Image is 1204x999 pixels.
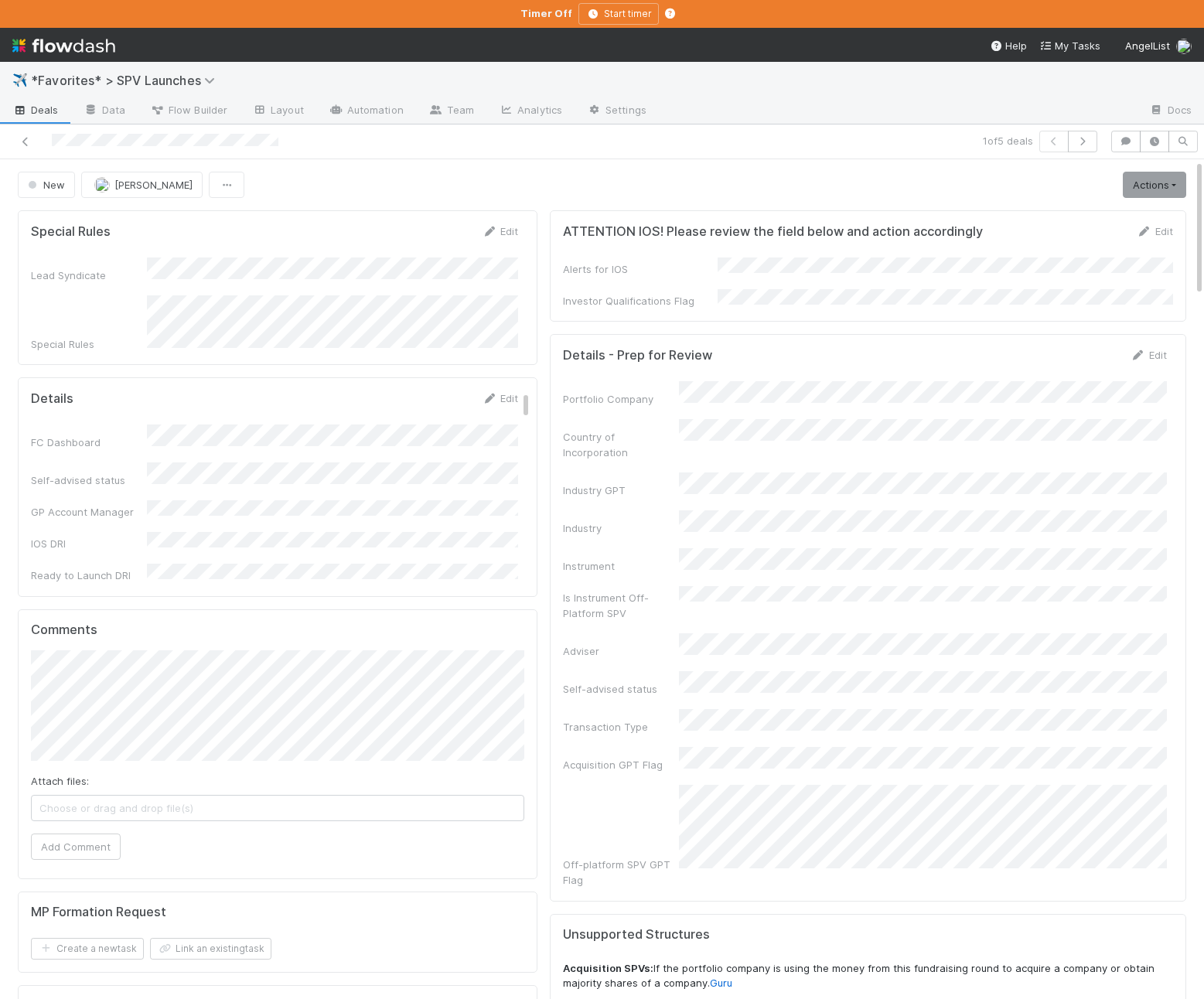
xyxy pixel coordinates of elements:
div: Self-advised status [563,681,679,697]
a: Edit [1137,225,1173,237]
div: Country of Incorporation [563,429,679,460]
div: Portfolio Company [563,391,679,407]
h5: Special Rules [31,224,111,240]
div: Self-advised status [31,472,147,488]
div: FC Dashboard [31,435,147,450]
a: My Tasks [1039,38,1100,53]
button: Start timer [578,3,659,25]
div: IOS DRI [31,536,147,551]
span: My Tasks [1039,39,1100,52]
div: Instrument [563,558,679,574]
div: Special Rules [31,336,147,352]
div: Is Instrument Off-Platform SPV [563,590,679,621]
a: Flow Builder [138,99,240,124]
strong: Acquisition SPVs: [563,962,653,974]
div: Lead Syndicate [31,268,147,283]
a: Data [71,99,138,124]
a: Actions [1123,172,1186,198]
h5: ATTENTION IOS! Please review the field below and action accordingly [563,224,983,240]
span: ✈️ [12,73,28,87]
a: Edit [1131,349,1167,361]
div: Transaction Type [563,719,679,735]
span: 1 of 5 deals [983,133,1033,148]
button: Create a newtask [31,938,144,960]
span: [PERSON_NAME] [114,179,193,191]
a: Guru [710,977,732,989]
h5: Unsupported Structures [563,927,1173,943]
a: Settings [575,99,659,124]
img: logo-inverted-e16ddd16eac7371096b0.svg [12,32,115,59]
label: Attach files: [31,773,89,789]
a: Layout [240,99,316,124]
h5: Details - Prep for Review [563,348,712,363]
span: New [25,179,65,191]
h5: Comments [31,622,524,638]
strong: Timer Off [520,7,572,19]
img: avatar_b18de8e2-1483-4e81-aa60-0a3d21592880.png [1176,39,1192,54]
div: GP Account Manager [31,504,147,520]
h5: Details [31,391,73,407]
div: Ready to Launch DRI [31,568,147,583]
button: New [18,172,75,198]
button: Link an existingtask [150,938,271,960]
span: Deals [12,102,59,118]
p: If the portfolio company is using the money from this fundraising round to acquire a company or o... [563,961,1173,991]
img: avatar_b18de8e2-1483-4e81-aa60-0a3d21592880.png [94,177,110,193]
div: Alerts for IOS [563,261,718,277]
a: Edit [482,392,518,404]
a: Edit [482,225,518,237]
a: Analytics [486,99,575,124]
h5: MP Formation Request [31,905,166,920]
button: Add Comment [31,834,121,860]
button: [PERSON_NAME] [81,172,203,198]
div: Industry [563,520,679,536]
a: Automation [316,99,416,124]
span: *Favorites* > SPV Launches [31,73,223,88]
div: Industry GPT [563,482,679,498]
div: Acquisition GPT Flag [563,757,679,772]
a: Docs [1137,99,1204,124]
div: Help [990,38,1027,53]
span: AngelList [1125,39,1170,52]
div: Adviser [563,643,679,659]
span: Flow Builder [150,102,227,118]
span: Choose or drag and drop file(s) [32,796,524,820]
div: Investor Qualifications Flag [563,293,718,309]
div: Off-platform SPV GPT Flag [563,857,679,888]
a: Team [416,99,486,124]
